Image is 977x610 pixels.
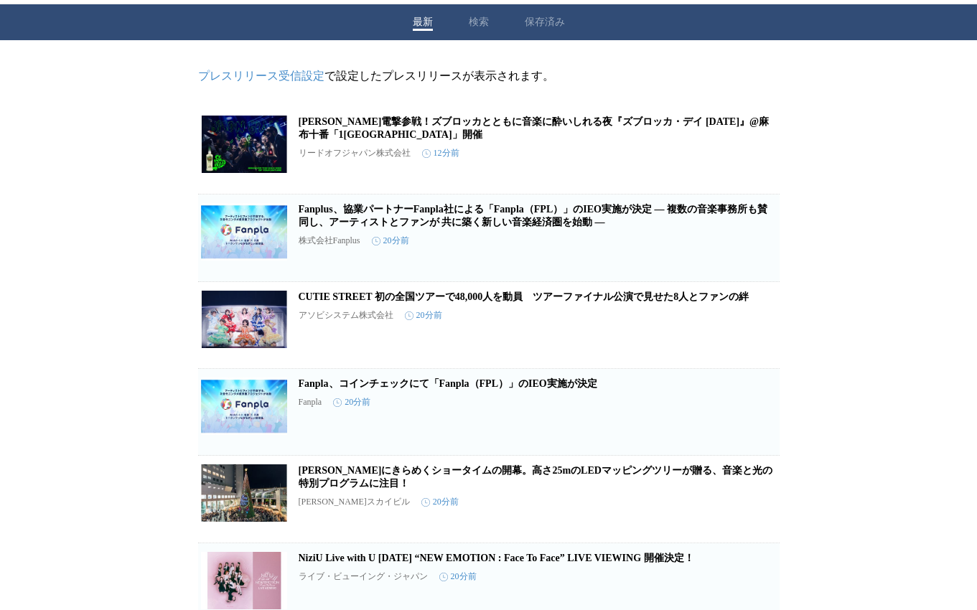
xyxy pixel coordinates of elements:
a: [PERSON_NAME]にきらめくショータイムの開幕。高さ25mのLEDマッピングツリーが贈る、音楽と光の特別プログラムに注目！ [299,465,772,489]
time: 20分前 [405,309,442,322]
a: Fanpla、コインチェックにて「Fanpla（FPL）」のIEO実施が決定 [299,378,597,389]
time: 20分前 [372,235,409,247]
img: Fanplus、協業パートナーFanpla社による「Fanpla（FPL）」のIEO実施が決定 ― 複数の音楽事務所も賛同し、アーティストとファンが 共に築く新しい音楽経済圏を始動 ― [201,203,287,261]
p: ライブ・ビューイング・ジャパン [299,571,428,583]
a: CUTIE STREET 初の全国ツアーで48,000人を動員 ツアーファイナル公演で見せた8人とファンの絆 [299,291,749,302]
time: 20分前 [421,496,459,508]
img: CUTIE STREET 初の全国ツアーで48,000人を動員 ツアーファイナル公演で見せた8人とファンの絆 [201,291,287,348]
a: Fanplus、協業パートナーFanpla社による「Fanpla（FPL）」のIEO実施が決定 ― 複数の音楽事務所も賛同し、アーティストとファンが 共に築く新しい音楽経済圏を始動 ― [299,204,767,227]
a: NiziU Live with U [DATE] “NEW EMOTION : Face To Face” LIVE VIEWING 開催決定！ [299,553,694,563]
time: 20分前 [439,571,477,583]
time: 12分前 [422,147,459,159]
img: NiziU Live with U 2025 “NEW EMOTION : Face To Face” LIVE VIEWING 開催決定！ [201,552,287,609]
button: 最新 [413,16,433,29]
p: アソビシステム株式会社 [299,309,393,322]
p: Fanpla [299,397,322,408]
time: 20分前 [333,396,370,408]
img: Fanpla、コインチェックにて「Fanpla（FPL）」のIEO実施が決定 [201,377,287,435]
img: 金子ノブアキ電撃参戦！ズブロッカとともに音楽に酔いしれる夜『ズブロッカ・デイ 2025』@麻布十番「1OAK Tokyo」開催 [201,116,287,173]
p: で設定したプレスリリースが表示されます。 [198,69,780,84]
p: リードオフジャパン株式会社 [299,147,411,159]
button: 検索 [469,16,489,29]
img: 夜空にきらめくショータイムの開幕。高さ25mのLEDマッピングツリーが贈る、音楽と光の特別プログラムに注目！ [201,464,287,522]
a: [PERSON_NAME]電撃参戦！ズブロッカとともに音楽に酔いしれる夜『ズブロッカ・デイ [DATE]』@麻布十番「1[GEOGRAPHIC_DATA]」開催 [299,116,770,140]
a: プレスリリース受信設定 [198,70,324,82]
p: [PERSON_NAME]スカイビル [299,496,410,508]
p: 株式会社Fanplus [299,235,360,247]
button: 保存済み [525,16,565,29]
